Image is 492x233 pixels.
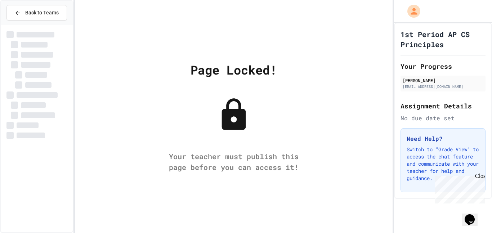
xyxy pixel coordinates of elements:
[25,9,59,17] span: Back to Teams
[162,151,306,172] div: Your teacher must publish this page before you can access it!
[401,29,486,49] h1: 1st Period AP CS Principles
[6,5,67,21] button: Back to Teams
[191,61,277,79] div: Page Locked!
[403,77,483,84] div: [PERSON_NAME]
[403,84,483,89] div: [EMAIL_ADDRESS][DOMAIN_NAME]
[401,101,486,111] h2: Assignment Details
[401,61,486,71] h2: Your Progress
[462,204,485,226] iframe: chat widget
[3,3,50,46] div: Chat with us now!Close
[407,134,479,143] h3: Need Help?
[407,146,479,182] p: Switch to "Grade View" to access the chat feature and communicate with your teacher for help and ...
[401,114,486,122] div: No due date set
[400,3,422,19] div: My Account
[432,173,485,203] iframe: chat widget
